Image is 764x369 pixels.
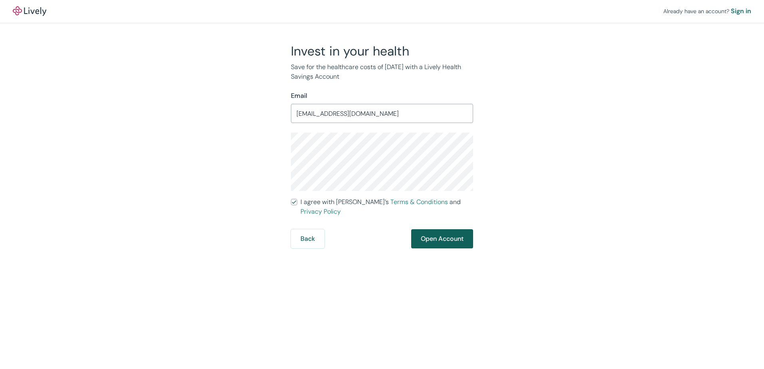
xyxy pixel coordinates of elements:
a: LivelyLively [13,6,46,16]
a: Privacy Policy [300,207,341,216]
h2: Invest in your health [291,43,473,59]
button: Open Account [411,229,473,248]
a: Sign in [731,6,751,16]
button: Back [291,229,324,248]
label: Email [291,91,307,101]
a: Terms & Conditions [390,198,448,206]
div: Already have an account? [663,6,751,16]
span: I agree with [PERSON_NAME]’s and [300,197,473,216]
img: Lively [13,6,46,16]
p: Save for the healthcare costs of [DATE] with a Lively Health Savings Account [291,62,473,81]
